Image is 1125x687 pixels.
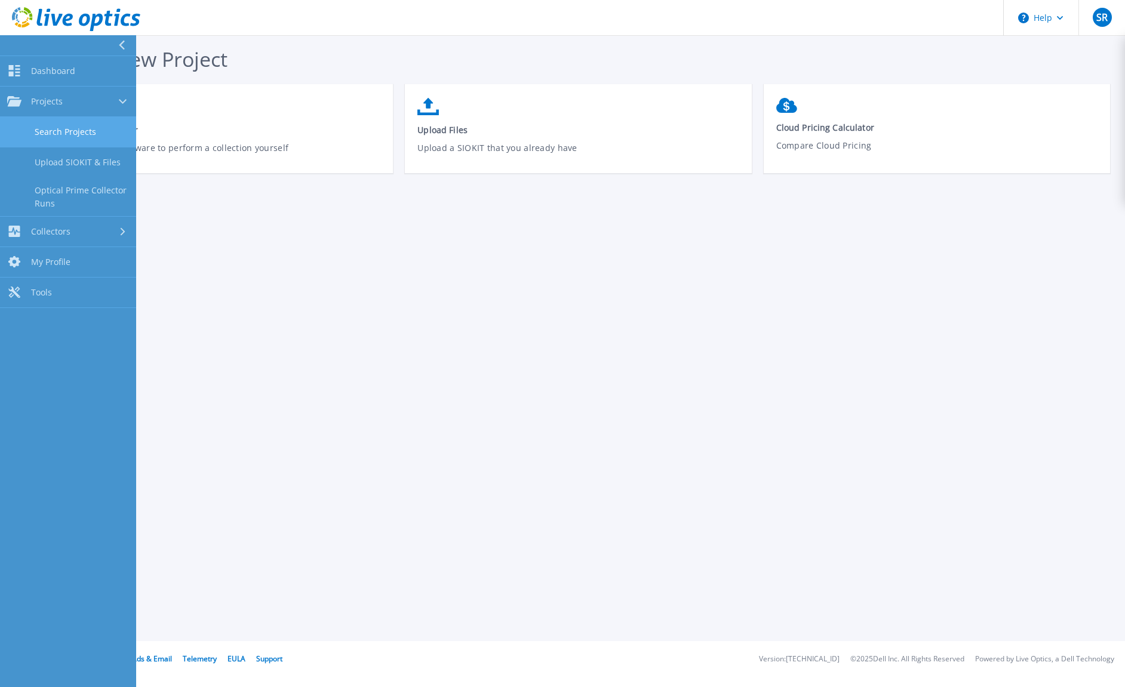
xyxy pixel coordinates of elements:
span: Projects [31,96,63,107]
a: Support [256,654,282,664]
a: EULA [228,654,245,664]
li: Powered by Live Optics, a Dell Technology [975,655,1114,663]
span: Collectors [31,226,70,237]
p: Compare Cloud Pricing [776,139,1098,167]
li: © 2025 Dell Inc. All Rights Reserved [850,655,964,663]
span: Upload Files [417,124,739,135]
a: Download CollectorDownload the software to perform a collection yourself [47,92,393,177]
span: Download Collector [59,124,381,135]
span: My Profile [31,257,70,267]
span: Start a New Project [47,45,228,73]
span: SR [1096,13,1108,22]
span: Dashboard [31,66,75,76]
a: Telemetry [183,654,217,664]
p: Download the software to perform a collection yourself [59,141,381,169]
a: Upload FilesUpload a SIOKIT that you already have [405,92,751,177]
span: Cloud Pricing Calculator [776,122,1098,133]
li: Version: [TECHNICAL_ID] [759,655,840,663]
p: Upload a SIOKIT that you already have [417,141,739,169]
a: Cloud Pricing CalculatorCompare Cloud Pricing [764,92,1110,175]
span: Tools [31,287,52,298]
a: Ads & Email [132,654,172,664]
